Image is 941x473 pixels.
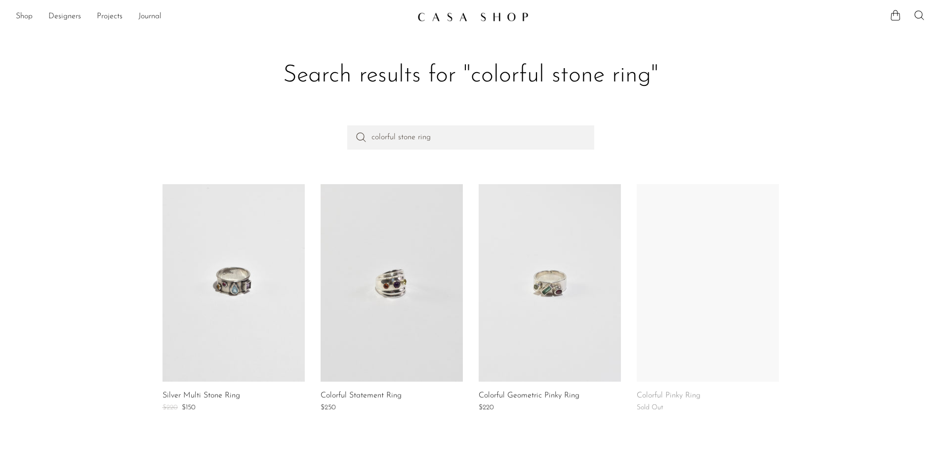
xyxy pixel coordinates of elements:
nav: Desktop navigation [16,8,409,25]
a: Colorful Pinky Ring [637,392,700,400]
a: Designers [48,10,81,23]
span: $150 [182,404,196,411]
a: Colorful Geometric Pinky Ring [479,392,579,400]
ul: NEW HEADER MENU [16,8,409,25]
a: Projects [97,10,123,23]
a: Shop [16,10,33,23]
span: $220 [163,404,178,411]
h1: Search results for "colorful stone ring" [170,60,771,91]
a: Silver Multi Stone Ring [163,392,240,400]
input: Perform a search [347,125,594,149]
span: $220 [479,404,494,411]
span: $250 [321,404,336,411]
span: Sold Out [637,404,663,411]
a: Journal [138,10,162,23]
a: Colorful Statement Ring [321,392,402,400]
